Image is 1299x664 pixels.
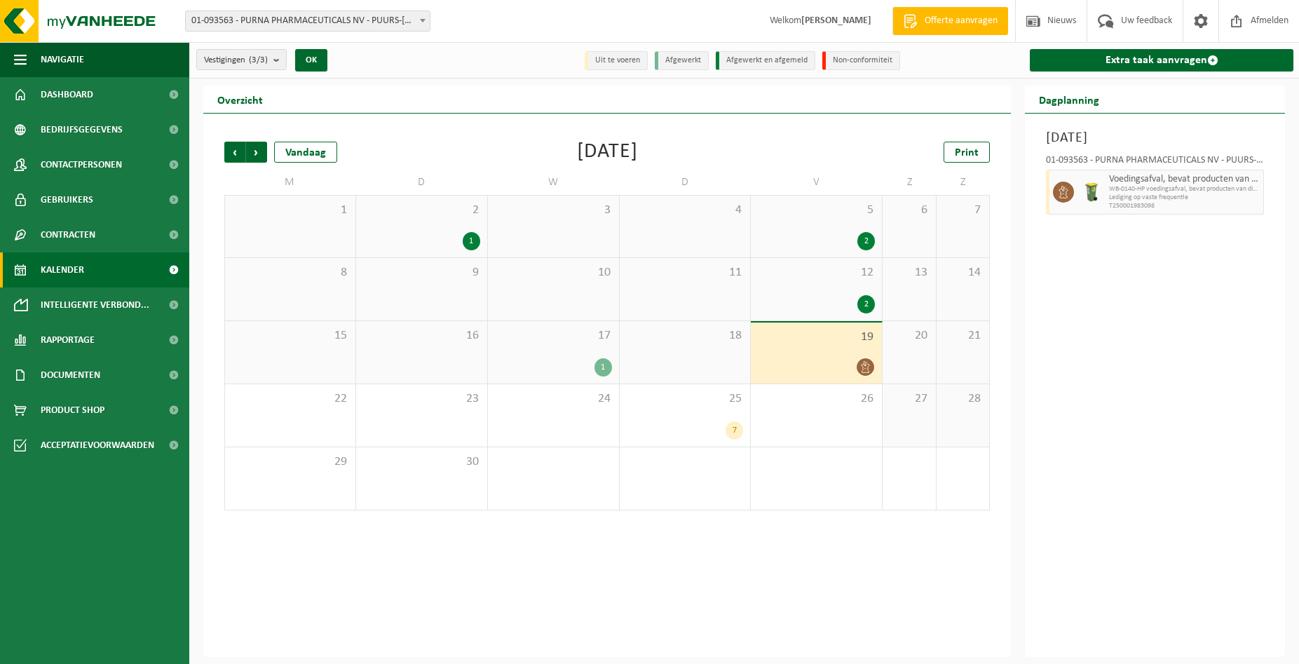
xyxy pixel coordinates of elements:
[232,454,348,470] span: 29
[41,112,123,147] span: Bedrijfsgegevens
[890,328,928,344] span: 20
[944,203,983,218] span: 7
[921,14,1001,28] span: Offerte aanvragen
[224,142,245,163] span: Vorige
[463,232,480,250] div: 1
[716,51,815,70] li: Afgewerkt en afgemeld
[203,86,277,113] h2: Overzicht
[627,328,744,344] span: 18
[274,142,337,163] div: Vandaag
[758,265,875,280] span: 12
[356,170,488,195] td: D
[295,49,327,72] button: OK
[944,391,983,407] span: 28
[1109,194,1260,202] span: Lediging op vaste frequentie
[495,203,612,218] span: 3
[41,252,84,287] span: Kalender
[495,265,612,280] span: 10
[857,232,875,250] div: 2
[758,203,875,218] span: 5
[655,51,709,70] li: Afgewerkt
[41,287,149,323] span: Intelligente verbond...
[196,49,287,70] button: Vestigingen(3/3)
[363,265,480,280] span: 9
[620,170,751,195] td: D
[801,15,871,26] strong: [PERSON_NAME]
[585,51,648,70] li: Uit te voeren
[41,393,104,428] span: Product Shop
[857,295,875,313] div: 2
[1025,86,1113,113] h2: Dagplanning
[224,170,356,195] td: M
[232,203,348,218] span: 1
[41,358,100,393] span: Documenten
[41,428,154,463] span: Acceptatievoorwaarden
[232,265,348,280] span: 8
[890,203,928,218] span: 6
[892,7,1008,35] a: Offerte aanvragen
[758,391,875,407] span: 26
[186,11,430,31] span: 01-093563 - PURNA PHARMACEUTICALS NV - PUURS-SINT-AMANDS
[495,328,612,344] span: 17
[1109,185,1260,194] span: WB-0140-HP voedingsafval, bevat producten van dierlijke oors
[822,51,900,70] li: Non-conformiteit
[955,147,979,158] span: Print
[890,391,928,407] span: 27
[488,170,620,195] td: W
[363,391,480,407] span: 23
[627,203,744,218] span: 4
[363,328,480,344] span: 16
[232,391,348,407] span: 22
[41,217,95,252] span: Contracten
[495,391,612,407] span: 24
[944,328,983,344] span: 21
[41,42,84,77] span: Navigatie
[246,142,267,163] span: Volgende
[726,421,743,440] div: 7
[627,265,744,280] span: 11
[758,330,875,345] span: 19
[627,391,744,407] span: 25
[751,170,883,195] td: V
[1109,202,1260,210] span: T250001983098
[1109,174,1260,185] span: Voedingsafval, bevat producten van dierlijke oorsprong, onverpakt, categorie 3
[944,142,990,163] a: Print
[1030,49,1293,72] a: Extra taak aanvragen
[41,77,93,112] span: Dashboard
[204,50,268,71] span: Vestigingen
[937,170,991,195] td: Z
[185,11,430,32] span: 01-093563 - PURNA PHARMACEUTICALS NV - PUURS-SINT-AMANDS
[249,55,268,65] count: (3/3)
[363,203,480,218] span: 2
[594,358,612,377] div: 1
[1081,182,1102,203] img: WB-0140-HPE-GN-50
[41,182,93,217] span: Gebruikers
[944,265,983,280] span: 14
[577,142,638,163] div: [DATE]
[41,147,122,182] span: Contactpersonen
[1046,156,1264,170] div: 01-093563 - PURNA PHARMACEUTICALS NV - PUURS-[GEOGRAPHIC_DATA]
[363,454,480,470] span: 30
[1046,128,1264,149] h3: [DATE]
[41,323,95,358] span: Rapportage
[232,328,348,344] span: 15
[890,265,928,280] span: 13
[883,170,936,195] td: Z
